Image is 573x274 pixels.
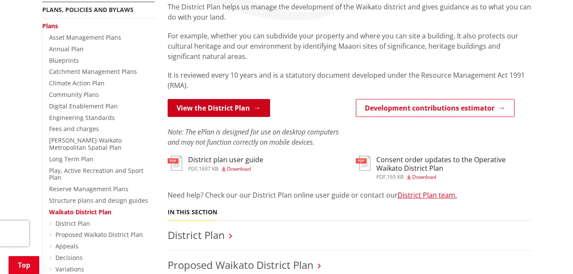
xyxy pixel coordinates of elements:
[55,230,143,239] a: Proposed Waikato District Plan
[49,208,111,216] a: Waikato District Plan
[49,185,128,193] a: Reserve Management Plans
[49,45,84,53] a: Annual Plan
[168,127,339,147] em: Note: The ePlan is designed for use on desktop computers and may not function correctly on mobile...
[376,175,531,180] div: ,
[49,166,143,182] a: Play, Active Recreation and Sport Plan
[49,155,93,163] a: Long Term Plan
[42,22,58,30] a: Plans
[168,209,217,216] h5: In this section
[227,165,251,172] span: Download
[55,254,83,262] a: Decisions
[168,258,314,272] a: Proposed Waikato District Plan
[168,2,531,22] p: The District Plan helps us manage the development of the Waikato district and gives guidance as t...
[168,190,531,200] p: Need help? Check our our District Plan online user guide or contact our
[199,165,218,172] span: 1697 KB
[49,33,121,41] a: Asset Management Plans
[376,173,386,181] span: pdf
[398,190,457,200] a: District Plan team.
[188,156,263,164] h3: District plan user guide
[49,114,115,122] a: Engineering Standards
[49,90,99,99] a: Community Plans
[49,67,137,76] a: Catchment Management Plans
[49,125,99,133] a: Fees and charges
[188,166,263,172] div: ,
[168,70,531,90] p: It is reviewed every 10 years and is a statutory document developed under the Resource Management...
[49,79,105,87] a: Climate Action Plan
[49,196,148,204] a: Structure plans and design guides
[376,156,531,172] h3: Consent order updates to the Operative Waikato District Plan
[168,228,225,242] a: District Plan
[412,173,436,181] span: Download
[55,242,79,250] a: Appeals
[9,256,39,274] a: Top
[49,56,79,64] a: Blueprints
[168,156,182,171] img: document-pdf.svg
[356,99,515,117] a: Development contributions estimator
[49,136,122,152] a: [PERSON_NAME]-Waikato Metropolitan Spatial Plan
[188,165,198,172] span: pdf
[168,156,263,171] a: District plan user guide pdf,1697 KB Download
[168,99,270,117] a: View the District Plan
[356,156,370,171] img: document-pdf.svg
[42,6,134,14] a: Plans, policies and bylaws
[534,238,564,269] iframe: Messenger Launcher
[55,265,84,273] a: Variations
[356,156,531,179] a: Consent order updates to the Operative Waikato District Plan pdf,165 KB Download
[49,102,118,110] a: Digital Enablement Plan
[387,173,404,181] span: 165 KB
[55,219,90,227] a: District Plan
[168,31,531,61] p: For example, whether you can subdivide your property and where you can site a building. It also p...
